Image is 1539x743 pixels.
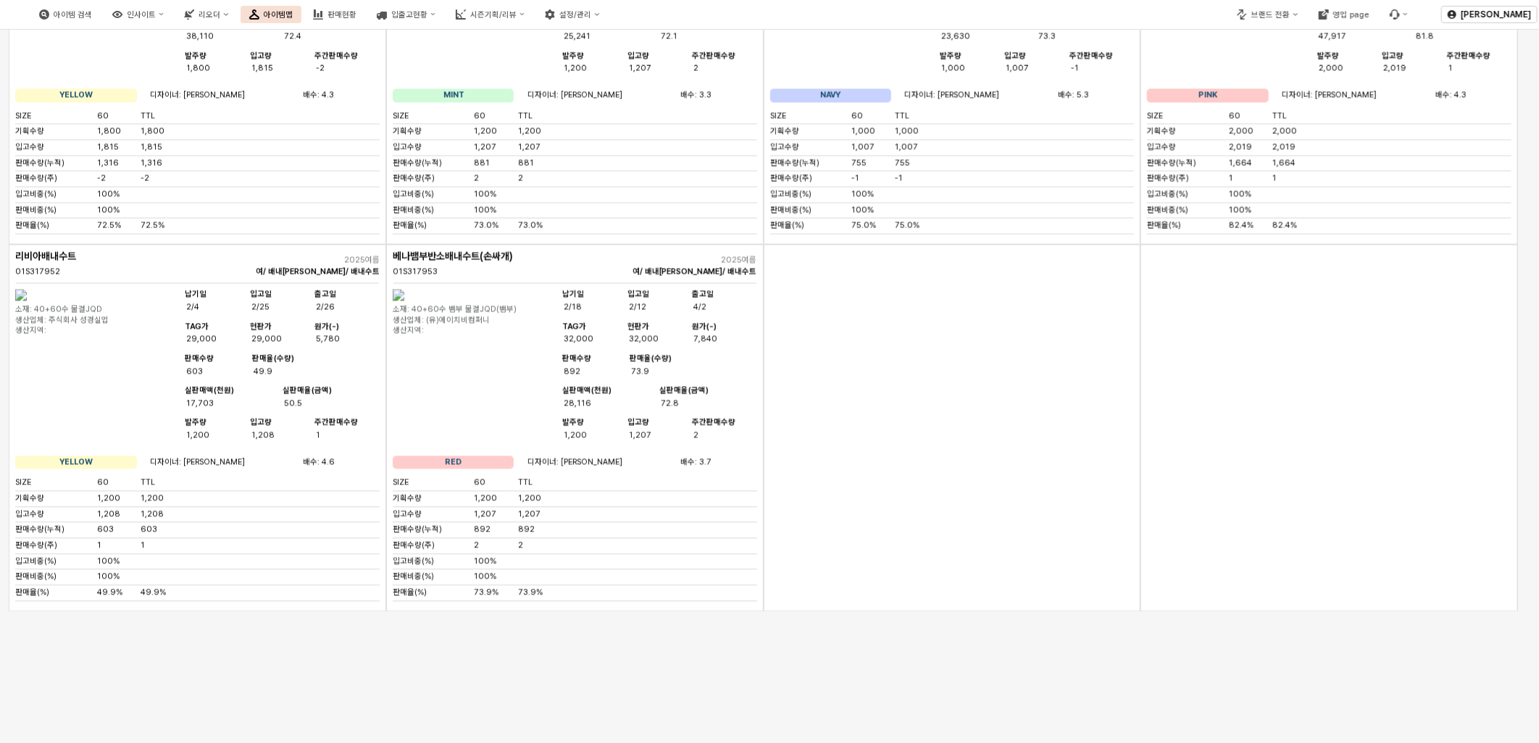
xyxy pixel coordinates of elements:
button: 설정/관리 [536,6,608,23]
button: 입출고현황 [368,6,444,23]
div: 브랜드 전환 [1251,10,1290,20]
div: 설정/관리 [559,10,591,20]
button: 브랜드 전환 [1228,6,1306,23]
div: 영업 page [1333,10,1369,20]
button: 판매현황 [304,6,365,23]
button: 리오더 [175,6,237,23]
button: 인사이트 [104,6,172,23]
div: 입출고현황 [391,10,427,20]
button: 아이템 검색 [30,6,101,23]
div: 아이템맵 [264,10,293,20]
button: [PERSON_NAME] [1441,6,1538,23]
div: 인사이트 [127,10,156,20]
div: 판매현황 [328,10,356,20]
div: 버그 제보 및 기능 개선 요청 [1381,6,1417,23]
div: 시즌기획/리뷰 [470,10,517,20]
button: 영업 page [1310,6,1378,23]
div: 리오더 [199,10,220,20]
button: 시즌기획/리뷰 [447,6,533,23]
button: 아이템맵 [241,6,301,23]
p: [PERSON_NAME] [1461,9,1531,20]
div: 아이템 검색 [54,10,92,20]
